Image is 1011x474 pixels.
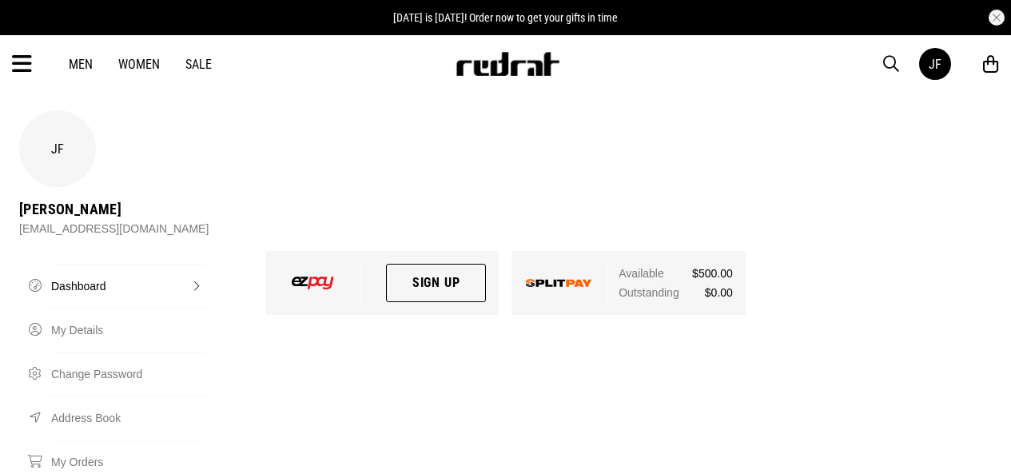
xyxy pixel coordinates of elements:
[292,277,334,289] img: ezpay
[19,200,209,219] div: [PERSON_NAME]
[51,352,206,396] a: Change Password
[51,396,206,440] a: Address Book
[692,264,733,283] span: $500.00
[19,219,209,238] div: [EMAIL_ADDRESS][DOMAIN_NAME]
[455,52,560,76] img: Redrat logo
[69,57,93,72] a: Men
[185,57,212,72] a: Sale
[526,279,592,287] img: splitpay
[386,264,487,302] a: Sign Up
[393,11,618,24] span: [DATE] is [DATE]! Order now to get your gifts in time
[118,57,160,72] a: Women
[619,264,733,283] div: Available
[619,283,733,302] div: Outstanding
[51,264,206,308] a: Dashboard
[705,283,733,302] span: $0.00
[929,57,941,72] div: JF
[19,110,96,187] div: JF
[51,308,206,352] a: My Details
